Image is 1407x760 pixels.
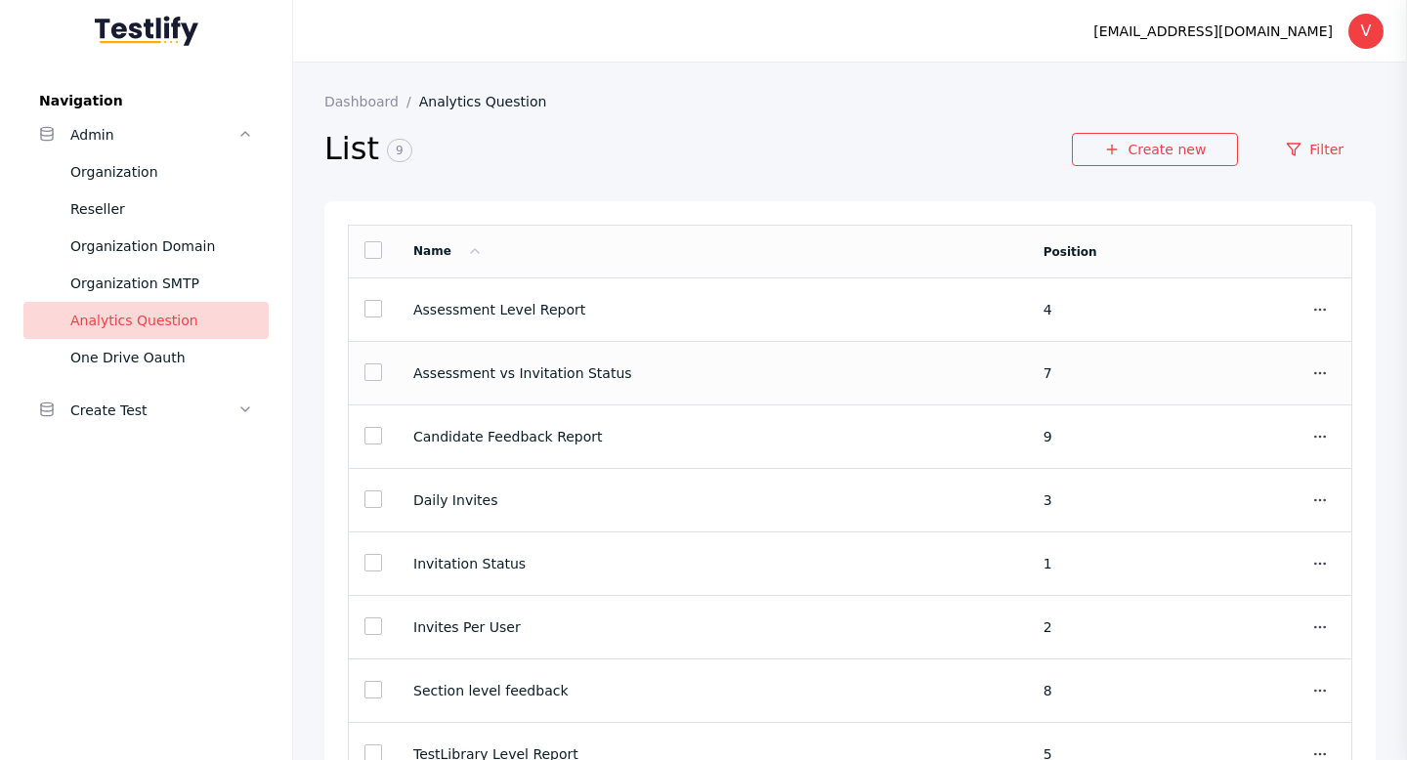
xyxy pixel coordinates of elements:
a: Analytics Question [419,94,563,109]
section: 3 [1044,492,1226,508]
a: Create new [1072,133,1238,166]
a: Organization [23,153,269,190]
a: Position [1044,245,1097,259]
a: Dashboard [324,94,419,109]
section: Assessment vs Invitation Status [413,365,1012,381]
a: Organization Domain [23,228,269,265]
section: Candidate Feedback Report [413,429,1012,444]
section: Daily Invites [413,492,1012,508]
section: Assessment Level Report [413,302,1012,317]
div: Organization [70,160,253,184]
section: Section level feedback [413,683,1012,698]
section: 4 [1044,302,1226,317]
a: Organization SMTP [23,265,269,302]
div: Create Test [70,399,237,422]
section: Invitation Status [413,556,1012,571]
div: One Drive Oauth [70,346,253,369]
div: Organization SMTP [70,272,253,295]
a: Reseller [23,190,269,228]
div: V [1348,14,1384,49]
div: Organization Domain [70,234,253,258]
h2: List [324,129,1072,170]
section: 8 [1044,683,1226,698]
a: One Drive Oauth [23,339,269,376]
a: Filter [1254,133,1376,166]
section: 7 [1044,365,1226,381]
section: 9 [1044,429,1226,444]
section: 1 [1044,556,1226,571]
a: Name [413,244,483,258]
div: Analytics Question [70,309,253,332]
span: 9 [387,139,412,162]
a: Analytics Question [23,302,269,339]
div: [EMAIL_ADDRESS][DOMAIN_NAME] [1093,20,1333,43]
label: Navigation [23,93,269,108]
img: Testlify - Backoffice [95,16,198,46]
div: Reseller [70,197,253,221]
div: Admin [70,123,237,147]
section: Invites Per User [413,619,1012,635]
section: 2 [1044,619,1226,635]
